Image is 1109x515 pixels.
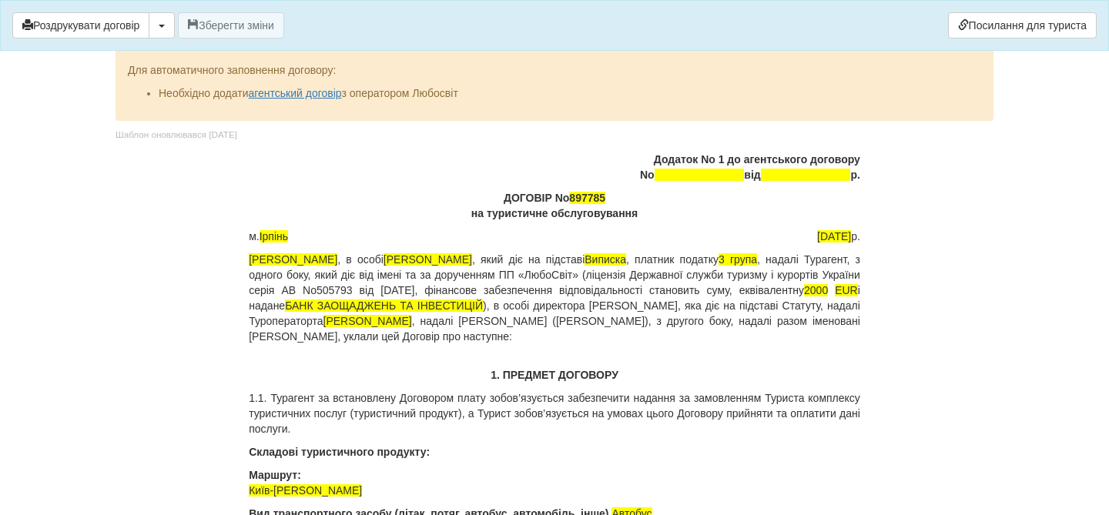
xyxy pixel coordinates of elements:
[12,12,149,38] button: Роздрукувати договір
[817,230,851,242] span: [DATE]
[719,253,757,266] span: 3 група
[835,284,858,296] span: EUR
[260,230,288,242] span: Ірпінь
[249,484,362,497] span: Київ-[PERSON_NAME]
[159,85,981,101] li: Необхідно додати з оператором Любосвіт
[249,315,860,343] span: , надалі [PERSON_NAME] ([PERSON_NAME]), з другого боку, надалі разом іменовані [PERSON_NAME], укл...
[585,253,626,266] span: Виписка
[249,229,288,244] span: м.
[323,315,412,327] span: [PERSON_NAME]
[249,469,301,481] b: Маршрут:
[116,129,237,142] div: Шаблон оновлювався [DATE]
[285,299,483,312] span: БАНК ЗАОЩАДЖЕНЬ ТА ІНВЕСТИЦІЙ
[249,446,430,458] b: Складові туристичного продукту:
[249,390,860,436] p: 1.1. Турагент за встановлену Договором плату зобов’язується забезпечити надання за замовленням Ту...
[804,284,828,296] span: 2000
[817,229,860,244] span: р.
[128,47,981,101] div: Для автоматичного заповнення договору:
[249,367,860,383] p: 1. ПРЕДМЕТ ДОГОВОРУ
[569,192,605,204] span: 897785
[248,87,341,99] a: агентський договір
[249,152,860,182] p: Додаток No 1 до агентського договору No від р.
[313,315,323,327] span: та
[249,190,860,221] p: ДОГОВІР No на туристичне обслуговування
[178,12,284,38] button: Зберегти зміни
[249,253,337,266] span: [PERSON_NAME]
[384,253,472,266] span: [PERSON_NAME]
[948,12,1097,38] a: Посилання для туриста
[249,252,860,344] p: , в особі , який діє на підставі , платник податку , надалі Турагент, з одного боку, який діє від...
